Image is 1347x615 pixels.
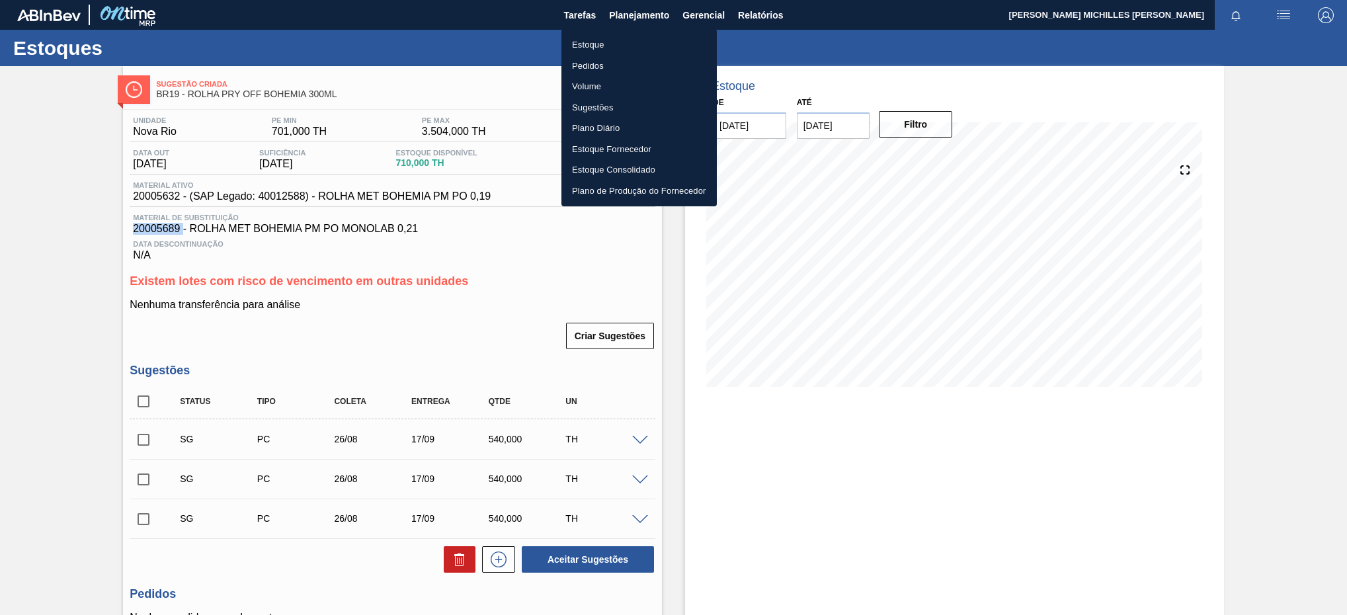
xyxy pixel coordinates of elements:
[561,159,717,181] a: Estoque Consolidado
[561,97,717,118] a: Sugestões
[561,181,717,202] a: Plano de Produção do Fornecedor
[561,56,717,77] a: Pedidos
[561,34,717,56] a: Estoque
[561,76,717,97] a: Volume
[561,118,717,139] a: Plano Diário
[561,139,717,160] a: Estoque Fornecedor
